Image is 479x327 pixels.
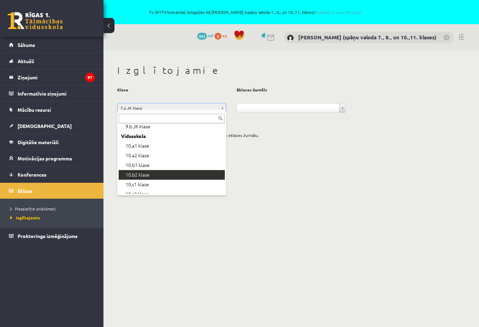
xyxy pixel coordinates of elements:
div: 10.c1 klase [119,180,225,189]
div: 10.b1 klase [119,160,225,170]
div: 10.c2 klase [119,189,225,199]
div: 10.b2 klase [119,170,225,180]
div: 9.b JK klase [119,122,225,131]
div: Vidusskola [119,131,225,141]
div: 10.a1 klase [119,141,225,151]
div: 10.a2 klase [119,151,225,160]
